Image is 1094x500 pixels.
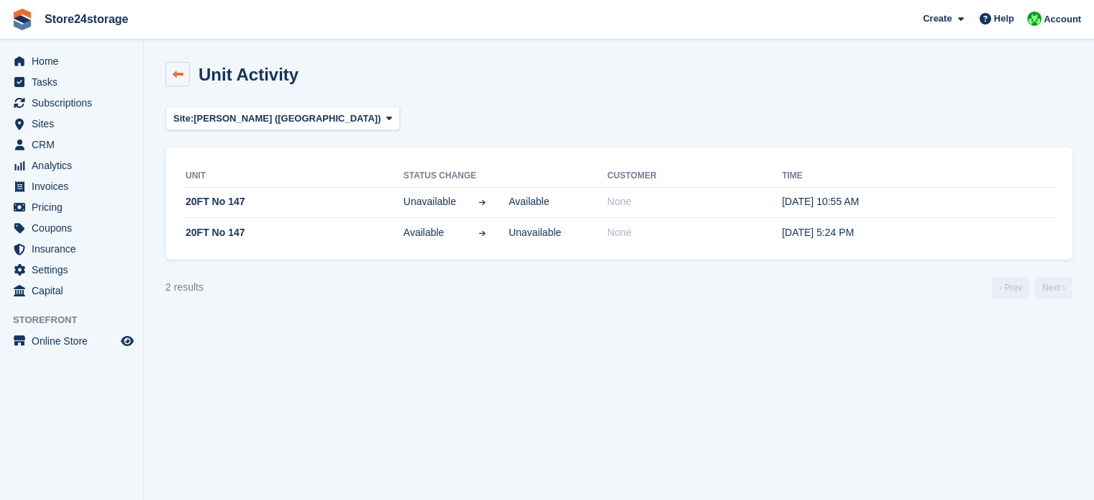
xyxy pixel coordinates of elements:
[32,239,118,259] span: Insurance
[992,277,1029,299] a: Previous
[199,65,298,84] h1: Unit Activity
[7,260,136,280] a: menu
[32,331,118,351] span: Online Store
[1035,277,1072,299] a: Next
[607,196,631,207] span: None
[32,155,118,176] span: Analytics
[989,277,1075,299] nav: Page
[32,281,118,301] span: Capital
[7,218,136,238] a: menu
[193,112,380,126] span: [PERSON_NAME] ([GEOGRAPHIC_DATA])
[7,331,136,351] a: menu
[7,176,136,196] a: menu
[7,197,136,217] a: menu
[32,176,118,196] span: Invoices
[119,332,136,350] a: Preview store
[173,112,193,126] span: Site:
[32,51,118,71] span: Home
[32,260,118,280] span: Settings
[607,227,631,238] span: None
[32,197,118,217] span: Pricing
[32,72,118,92] span: Tasks
[7,135,136,155] a: menu
[165,106,400,130] button: Site: [PERSON_NAME] ([GEOGRAPHIC_DATA])
[782,165,1055,188] th: Time
[32,114,118,134] span: Sites
[183,218,404,248] td: 20FT No 147
[7,93,136,113] a: menu
[404,194,456,209] span: Unavailable
[782,227,854,238] time: 2023-04-10 16:24:39 UTC
[994,12,1014,26] span: Help
[7,114,136,134] a: menu
[404,225,456,240] span: Available
[509,194,561,209] span: Available
[782,196,859,207] time: 2025-09-30 09:55:25 UTC
[7,239,136,259] a: menu
[165,280,204,295] div: 2 results
[32,93,118,113] span: Subscriptions
[7,281,136,301] a: menu
[32,218,118,238] span: Coupons
[607,165,782,188] th: Customer
[923,12,952,26] span: Create
[12,9,33,30] img: stora-icon-8386f47178a22dfd0bd8f6a31ec36ba5ce8667c1dd55bd0f319d3a0aa187defe.svg
[509,225,561,240] span: Unavailable
[1044,12,1081,27] span: Account
[39,7,135,31] a: Store24storage
[7,51,136,71] a: menu
[7,72,136,92] a: menu
[183,187,404,218] td: 20FT No 147
[32,135,118,155] span: CRM
[1027,12,1041,26] img: Tracy Harper
[404,165,608,188] th: Status change
[183,165,404,188] th: Unit
[7,155,136,176] a: menu
[13,313,143,327] span: Storefront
